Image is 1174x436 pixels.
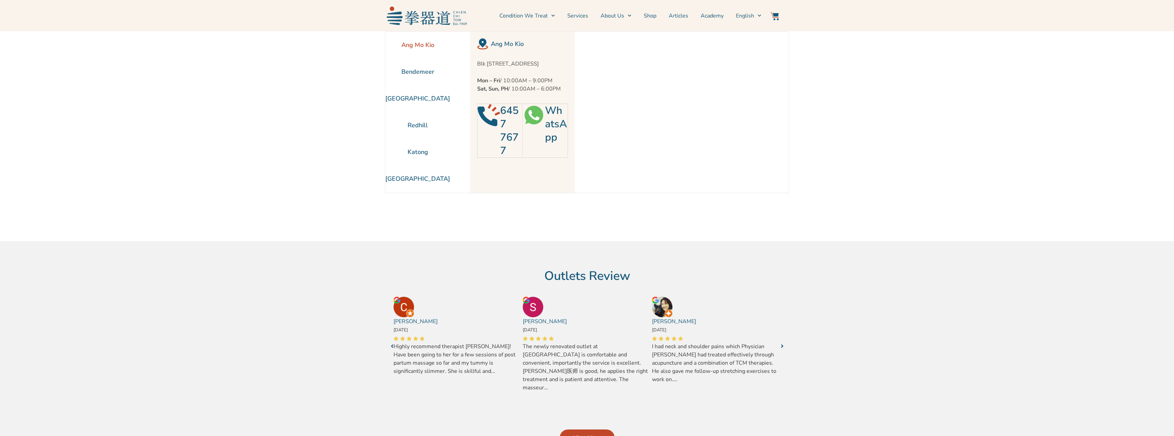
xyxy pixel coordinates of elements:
[477,85,508,93] strong: Sat, Sun, PH
[575,32,769,193] iframe: Chien Chi Tow Healthcare Ang Mo Kio
[777,341,788,352] a: Next
[499,7,555,24] a: Condition We Treat
[477,77,500,84] strong: Mon – Fri
[652,317,696,326] a: [PERSON_NAME]
[387,341,398,352] a: Next
[491,39,568,49] h2: Ang Mo Kio
[771,12,779,20] img: Website Icon-03
[470,7,762,24] nav: Menu
[523,297,543,317] img: Sharon Lim
[652,327,666,333] span: [DATE]
[669,7,688,24] a: Articles
[652,342,781,384] span: I had neck and shoulder pains which Physician [PERSON_NAME] had treated effectively through acupu...
[477,76,568,93] p: / 10:00AM – 9:00PM / 10:00AM – 6:00PM
[601,7,631,24] a: About Us
[394,342,523,375] span: Highly recommend therapist [PERSON_NAME]! Have been going to her for a few sessions of post partu...
[523,317,567,326] a: [PERSON_NAME]
[736,7,761,24] a: Switch to English
[567,7,588,24] a: Services
[394,297,414,317] img: Cherine Ng
[644,7,656,24] a: Shop
[390,269,784,284] h2: Outlets Review
[523,327,537,333] span: [DATE]
[652,297,673,317] img: Li-Ling Sitoh
[701,7,724,24] a: Academy
[394,317,438,326] a: [PERSON_NAME]
[523,342,652,392] span: The newly renovated outlet at [GEOGRAPHIC_DATA] is comfortable and convenient, importantly the se...
[394,327,408,333] span: [DATE]
[477,60,568,68] p: Blk [STREET_ADDRESS]
[736,12,754,20] span: English
[500,104,519,158] a: 6457 7677
[545,104,567,144] a: WhatsApp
